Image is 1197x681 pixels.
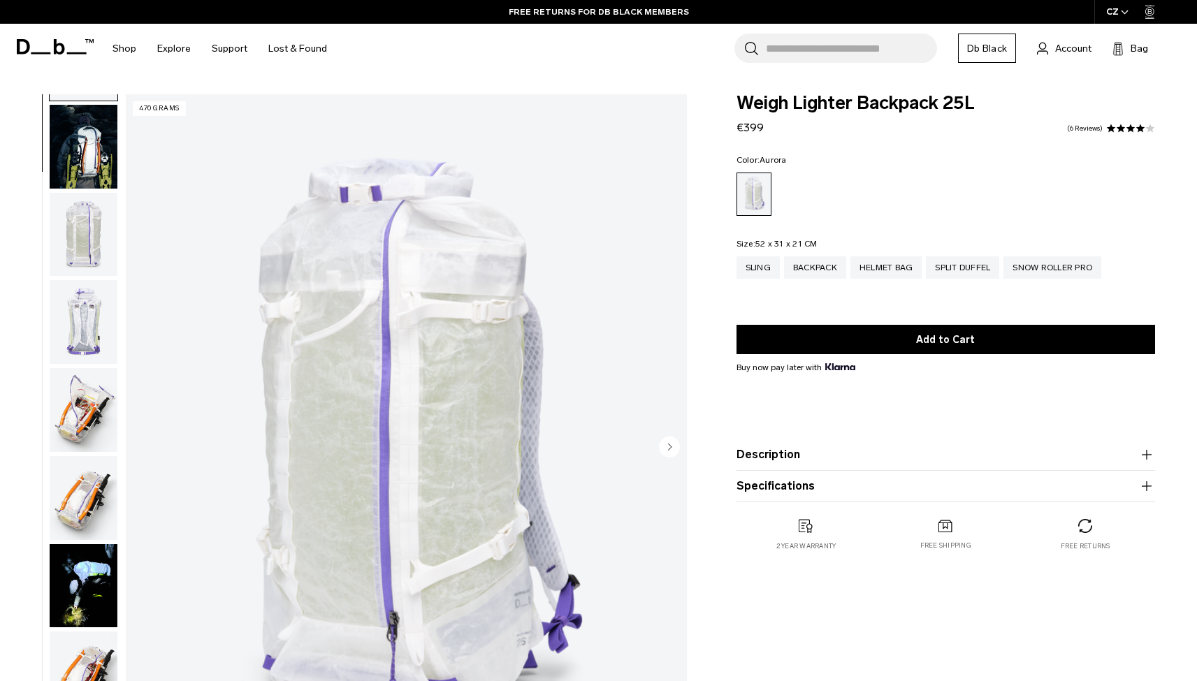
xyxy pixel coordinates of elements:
a: Snow Roller Pro [1003,256,1101,279]
a: Shop [113,24,136,73]
img: Weigh_Lighter_Backpack_25L_3.png [50,280,117,364]
img: {"height" => 20, "alt" => "Klarna"} [825,363,855,370]
img: Weigh_Lighter_Backpack_25L_Lifestyle_new.png [50,105,117,189]
button: Add to Cart [737,325,1155,354]
img: Weigh_Lighter_Backpack_25L_2.png [50,193,117,277]
a: FREE RETURNS FOR DB BLACK MEMBERS [509,6,689,18]
span: €399 [737,121,764,134]
p: 470 grams [133,101,186,116]
button: Weigh_Lighter_Backpack_25L_5.png [49,455,118,541]
button: Weigh Lighter Backpack 25L Aurora [49,543,118,629]
legend: Size: [737,240,818,248]
p: Free returns [1061,541,1110,551]
a: Explore [157,24,191,73]
button: Weigh_Lighter_Backpack_25L_4.png [49,367,118,453]
button: Weigh_Lighter_Backpack_25L_2.png [49,192,118,277]
span: 52 x 31 x 21 CM [755,239,818,249]
p: 2 year warranty [776,541,836,551]
button: Bag [1112,40,1148,57]
img: Weigh Lighter Backpack 25L Aurora [50,544,117,628]
button: Weigh_Lighter_Backpack_25L_Lifestyle_new.png [49,104,118,189]
a: Support [212,24,247,73]
a: Sling [737,256,780,279]
span: Account [1055,41,1091,56]
a: Lost & Found [268,24,327,73]
a: Db Black [958,34,1016,63]
legend: Color: [737,156,787,164]
span: Weigh Lighter Backpack 25L [737,94,1155,112]
nav: Main Navigation [102,24,338,73]
a: 6 reviews [1067,125,1103,132]
button: Next slide [659,436,680,460]
img: Weigh_Lighter_Backpack_25L_5.png [50,456,117,540]
a: Aurora [737,173,771,216]
button: Weigh_Lighter_Backpack_25L_3.png [49,279,118,365]
p: Free shipping [920,541,971,550]
button: Description [737,446,1155,463]
a: Account [1037,40,1091,57]
a: Split Duffel [926,256,999,279]
img: Weigh_Lighter_Backpack_25L_4.png [50,368,117,452]
a: Backpack [784,256,846,279]
span: Bag [1131,41,1148,56]
a: Helmet Bag [850,256,922,279]
span: Buy now pay later with [737,361,855,374]
button: Specifications [737,478,1155,495]
span: Aurora [760,155,787,165]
